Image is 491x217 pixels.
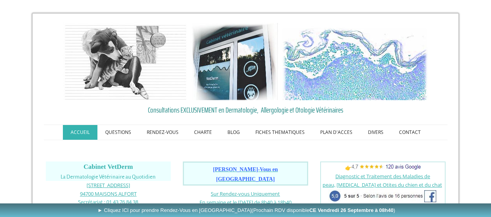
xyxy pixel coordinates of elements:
[78,198,138,205] span: Secrétariat : 01 43 76 84 38
[391,125,429,140] a: CONTACT
[360,125,391,140] a: DIVERS
[87,181,130,189] a: [STREET_ADDRESS]
[252,207,395,213] span: (Prochain RDV disponible )
[97,207,395,213] span: ► Cliquez ICI pour prendre Rendez-Vous en [GEOGRAPHIC_DATA]
[61,174,156,180] span: La Dermatologie Vétérinaire au Quotidien
[213,167,278,182] a: [PERSON_NAME]-Vous en [GEOGRAPHIC_DATA]
[200,199,291,206] span: En semaine et le [DATE] de 8h40 à 18h40
[248,125,312,140] a: FICHES THEMATIQUES
[80,190,137,197] a: 94700 MAISONS ALFORT
[97,125,139,140] a: QUESTIONS
[323,173,430,188] a: Diagnostic et Traitement des Maladies de peau,
[220,125,248,140] a: BLOG
[83,163,133,170] span: Cabinet VetDerm
[309,207,394,213] b: CE Vendredi 26 Septembre à 08h40
[337,181,442,188] a: [MEDICAL_DATA] et Otites du chien et du chat
[345,164,421,171] span: 👉
[46,104,446,116] a: Consultations EXCLUSIVEMENT en Dermatologie, Allergologie et Otologie Vétérinaires
[63,125,97,140] a: ACCUEIL
[87,182,130,189] span: [STREET_ADDRESS]
[139,125,186,140] a: RENDEZ-VOUS
[186,125,220,140] a: CHARTE
[211,190,280,197] a: Sur Rendez-vous Uniquement
[312,125,360,140] a: PLAN D'ACCES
